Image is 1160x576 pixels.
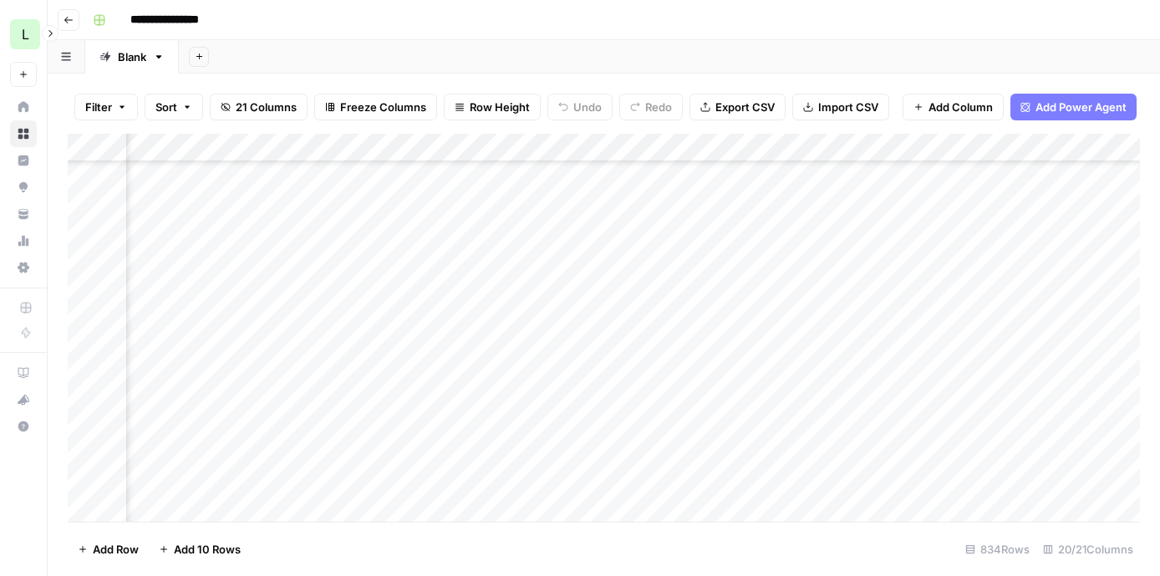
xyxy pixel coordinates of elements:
span: Filter [85,99,112,115]
a: Home [10,94,37,120]
span: 21 Columns [236,99,297,115]
div: 834 Rows [959,536,1036,563]
button: Row Height [444,94,541,120]
a: Blank [85,40,179,74]
button: Add Row [68,536,149,563]
button: Export CSV [689,94,786,120]
button: Sort [145,94,203,120]
span: Freeze Columns [340,99,426,115]
a: Insights [10,147,37,174]
button: 21 Columns [210,94,308,120]
div: 20/21 Columns [1036,536,1140,563]
span: Undo [573,99,602,115]
a: AirOps Academy [10,359,37,386]
span: Export CSV [715,99,775,115]
span: Add Power Agent [1035,99,1127,115]
a: Browse [10,120,37,147]
a: Opportunities [10,174,37,201]
a: Settings [10,254,37,281]
button: Add Column [903,94,1004,120]
span: Redo [645,99,672,115]
button: Help + Support [10,413,37,440]
span: Row Height [470,99,530,115]
button: Undo [547,94,613,120]
button: Filter [74,94,138,120]
a: Your Data [10,201,37,227]
button: Workspace: Lob [10,13,37,55]
span: Import CSV [818,99,878,115]
span: Add 10 Rows [174,541,241,558]
button: What's new? [10,386,37,413]
span: L [22,24,29,44]
button: Add Power Agent [1010,94,1137,120]
button: Add 10 Rows [149,536,251,563]
div: What's new? [11,387,36,412]
a: Usage [10,227,37,254]
button: Import CSV [792,94,889,120]
div: Blank [118,48,146,65]
button: Freeze Columns [314,94,437,120]
button: Redo [619,94,683,120]
span: Add Row [93,541,139,558]
span: Sort [155,99,177,115]
span: Add Column [929,99,993,115]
